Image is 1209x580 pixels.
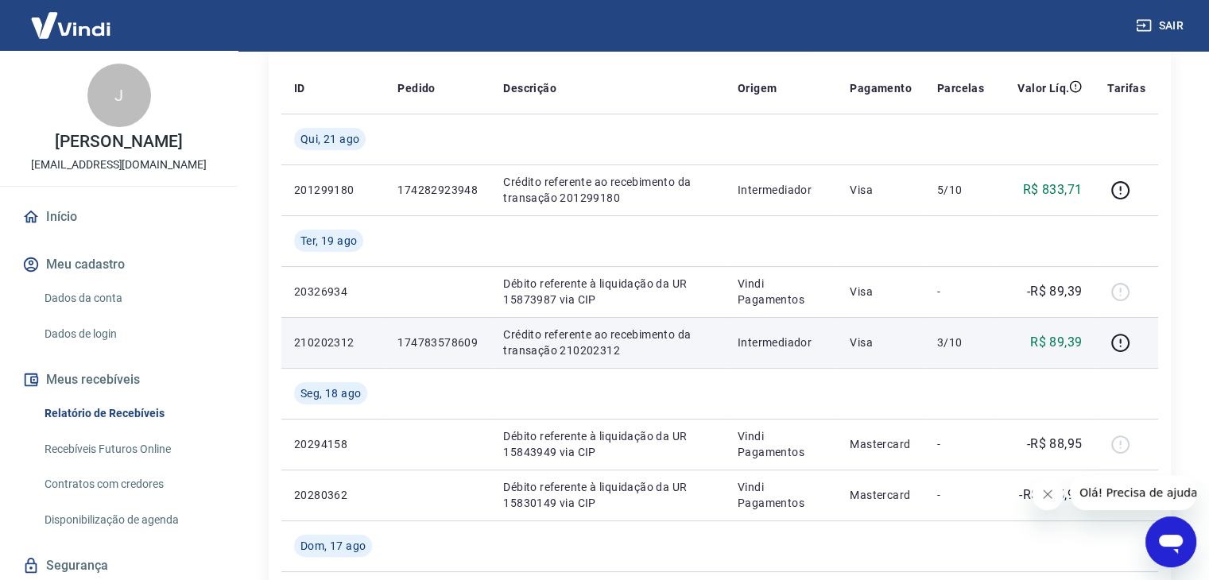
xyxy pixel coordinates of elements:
div: J [87,64,151,127]
p: 3/10 [937,334,984,350]
p: Pedido [397,80,435,96]
p: Visa [850,334,912,350]
p: Origem [738,80,777,96]
p: - [937,436,984,452]
a: Recebíveis Futuros Online [38,433,219,466]
span: Seg, 18 ago [300,385,361,401]
p: 5/10 [937,182,984,198]
p: [PERSON_NAME] [55,133,182,150]
p: -R$ 89,39 [1027,282,1083,301]
a: Início [19,199,219,234]
p: Débito referente à liquidação da UR 15843949 via CIP [503,428,712,460]
p: 174282923948 [397,182,478,198]
iframe: Fechar mensagem [1032,478,1064,510]
p: - [937,487,984,503]
span: Ter, 19 ago [300,233,357,249]
p: Intermediador [738,182,824,198]
p: 20280362 [294,487,372,503]
p: - [937,284,984,300]
p: R$ 833,71 [1023,180,1083,199]
span: Olá! Precisa de ajuda? [10,11,134,24]
p: Mastercard [850,436,912,452]
p: ID [294,80,305,96]
p: Visa [850,182,912,198]
p: Visa [850,284,912,300]
p: Parcelas [937,80,984,96]
p: Tarifas [1107,80,1145,96]
p: -R$ 88,95 [1027,435,1083,454]
p: -R$ 105,95 [1019,485,1082,505]
p: Descrição [503,80,556,96]
a: Dados de login [38,318,219,350]
p: Vindi Pagamentos [738,428,824,460]
p: Vindi Pagamentos [738,276,824,307]
p: 210202312 [294,334,372,350]
p: Intermediador [738,334,824,350]
a: Disponibilização de agenda [38,504,219,536]
p: [EMAIL_ADDRESS][DOMAIN_NAME] [31,157,207,173]
p: Crédito referente ao recebimento da transação 210202312 [503,327,712,358]
img: Vindi [19,1,122,49]
a: Contratos com credores [38,468,219,501]
button: Sair [1133,11,1190,41]
p: 174783578609 [397,334,478,350]
a: Dados da conta [38,282,219,315]
span: Qui, 21 ago [300,131,359,147]
p: R$ 89,39 [1030,333,1082,352]
button: Meus recebíveis [19,362,219,397]
p: Débito referente à liquidação da UR 15830149 via CIP [503,479,712,511]
iframe: Mensagem da empresa [1070,475,1196,510]
button: Meu cadastro [19,247,219,282]
iframe: Botão para abrir a janela de mensagens [1145,516,1196,567]
a: Relatório de Recebíveis [38,397,219,430]
p: Valor Líq. [1017,80,1069,96]
p: Crédito referente ao recebimento da transação 201299180 [503,174,712,206]
span: Dom, 17 ago [300,538,366,554]
p: Vindi Pagamentos [738,479,824,511]
p: Débito referente à liquidação da UR 15873987 via CIP [503,276,712,307]
p: Pagamento [850,80,912,96]
p: 20326934 [294,284,372,300]
p: 201299180 [294,182,372,198]
p: Mastercard [850,487,912,503]
p: 20294158 [294,436,372,452]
